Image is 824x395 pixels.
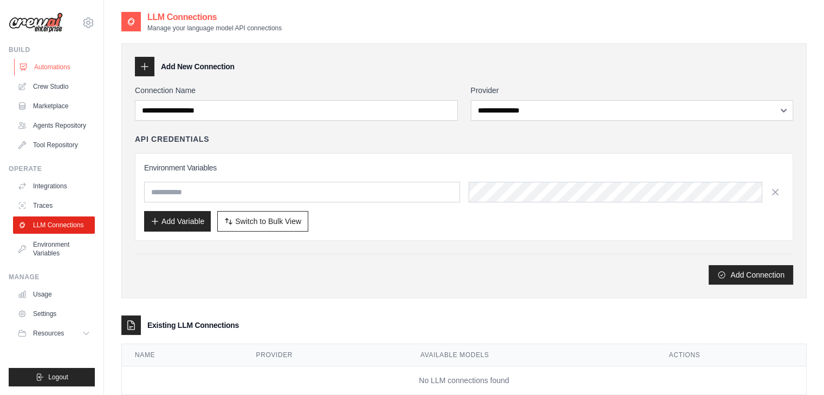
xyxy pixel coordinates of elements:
[48,373,68,381] span: Logout
[122,344,243,366] th: Name
[709,265,793,285] button: Add Connection
[217,211,308,232] button: Switch to Bulk View
[9,368,95,386] button: Logout
[13,236,95,262] a: Environment Variables
[14,58,96,76] a: Automations
[135,85,458,96] label: Connection Name
[13,305,95,322] a: Settings
[147,24,282,32] p: Manage your language model API connections
[135,134,209,144] h4: API Credentials
[13,78,95,95] a: Crew Studio
[13,197,95,214] a: Traces
[144,162,784,173] h3: Environment Variables
[13,177,95,195] a: Integrations
[122,366,806,395] td: No LLM connections found
[33,329,64,338] span: Resources
[9,45,95,54] div: Build
[13,136,95,154] a: Tool Repository
[243,344,407,366] th: Provider
[9,164,95,173] div: Operate
[161,61,235,72] h3: Add New Connection
[13,286,95,303] a: Usage
[13,97,95,115] a: Marketplace
[147,11,282,24] h2: LLM Connections
[656,344,806,366] th: Actions
[407,344,656,366] th: Available Models
[235,216,301,227] span: Switch to Bulk View
[144,211,211,232] button: Add Variable
[147,320,239,331] h3: Existing LLM Connections
[9,273,95,281] div: Manage
[13,117,95,134] a: Agents Repository
[13,216,95,234] a: LLM Connections
[9,12,63,33] img: Logo
[471,85,794,96] label: Provider
[13,325,95,342] button: Resources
